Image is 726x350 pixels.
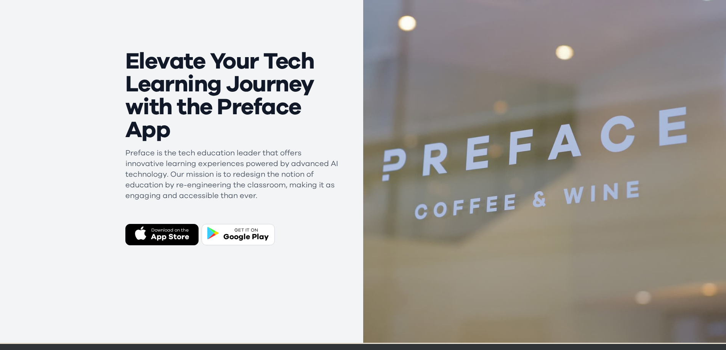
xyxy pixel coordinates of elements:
button: GET IT ONGoogle Play [202,224,275,245]
button: Download on theApp Store [125,224,199,245]
div: GET IT ON [223,227,269,233]
div: App Store [151,232,189,242]
p: Preface is the tech education leader that offers innovative learning experiences powered by advan... [125,148,339,201]
div: Download on the [151,227,189,233]
h1: Elevate Your Tech Learning Journey with the Preface App [125,50,339,142]
div: Google Play [223,232,269,242]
